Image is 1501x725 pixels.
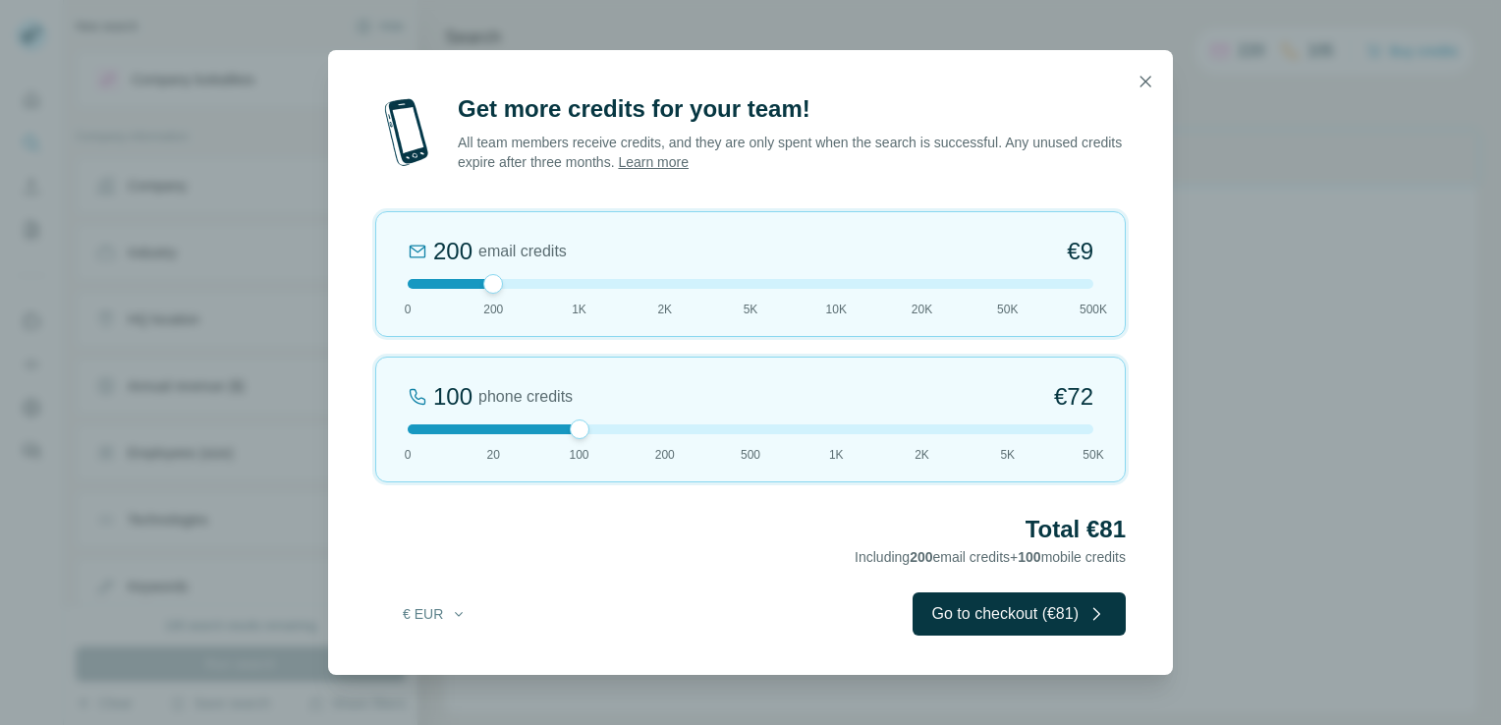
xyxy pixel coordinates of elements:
[826,301,847,318] span: 10K
[741,446,760,464] span: 500
[375,514,1126,545] h2: Total €81
[655,446,675,464] span: 200
[483,301,503,318] span: 200
[744,301,758,318] span: 5K
[657,301,672,318] span: 2K
[855,549,1126,565] span: Including email credits + mobile credits
[389,596,480,632] button: € EUR
[487,446,500,464] span: 20
[569,446,588,464] span: 100
[405,301,412,318] span: 0
[458,133,1126,172] p: All team members receive credits, and they are only spent when the search is successful. Any unus...
[375,93,438,172] img: mobile-phone
[1000,446,1015,464] span: 5K
[433,236,473,267] div: 200
[910,549,932,565] span: 200
[829,446,844,464] span: 1K
[915,446,929,464] span: 2K
[405,446,412,464] span: 0
[1067,236,1093,267] span: €9
[1018,549,1040,565] span: 100
[1083,446,1103,464] span: 50K
[997,301,1018,318] span: 50K
[912,301,932,318] span: 20K
[618,154,689,170] a: Learn more
[478,385,573,409] span: phone credits
[1080,301,1107,318] span: 500K
[1054,381,1093,413] span: €72
[478,240,567,263] span: email credits
[1434,658,1481,705] iframe: Intercom live chat
[913,592,1126,636] button: Go to checkout (€81)
[572,301,586,318] span: 1K
[433,381,473,413] div: 100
